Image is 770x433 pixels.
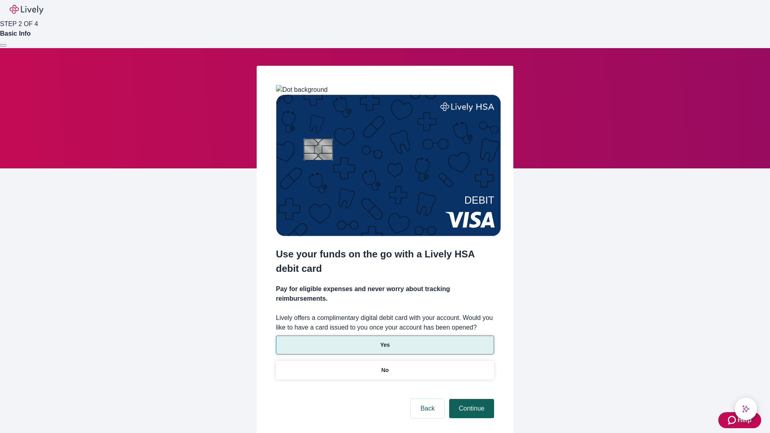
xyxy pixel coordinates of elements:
p: No [381,366,389,374]
img: Debit card [276,95,501,236]
span: Help [738,415,752,425]
svg: Zendesk support icon [728,415,738,425]
p: Yes [380,341,390,349]
img: Lively [10,5,43,14]
h4: Pay for eligible expenses and never worry about tracking reimbursements. [276,284,494,304]
label: Lively offers a complimentary digital debit card with your account. Would you like to have a card... [276,313,494,332]
button: Continue [449,399,494,418]
button: Yes [276,336,494,354]
h2: Use your funds on the go with a Lively HSA debit card [276,247,494,276]
svg: Lively AI Assistant [742,405,750,413]
button: No [276,361,494,380]
button: chat [735,398,757,420]
img: Dot background [276,85,328,95]
button: Zendesk support iconHelp [718,412,761,428]
button: Back [411,399,444,418]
